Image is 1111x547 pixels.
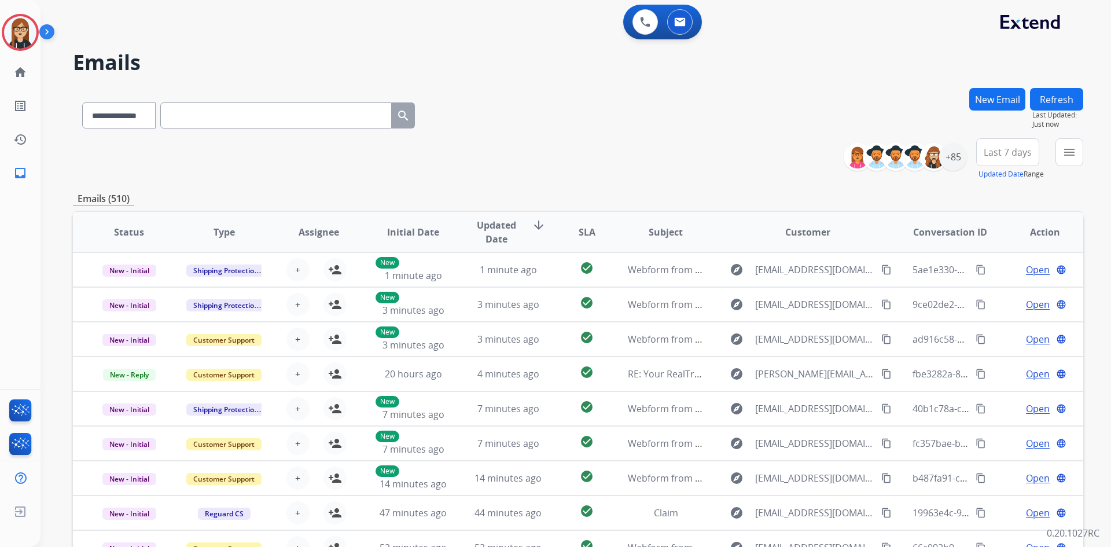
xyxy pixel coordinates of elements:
span: Status [114,225,144,239]
mat-icon: explore [730,367,744,381]
button: + [286,362,310,386]
span: 9ce02de2-87ee-448e-8389-f739fb41e0fb [913,298,1085,311]
span: + [295,367,300,381]
mat-icon: content_copy [976,334,986,344]
span: Just now [1032,120,1083,129]
span: 3 minutes ago [382,304,444,317]
mat-icon: search [396,109,410,123]
mat-icon: language [1056,473,1066,483]
span: ad916c58-444e-49c2-9c5e-855e8673f284 [913,333,1087,346]
mat-icon: content_copy [881,473,892,483]
mat-icon: person_add [328,506,342,520]
span: New - Initial [102,265,156,277]
button: + [286,258,310,281]
mat-icon: menu [1062,145,1076,159]
span: [EMAIL_ADDRESS][DOMAIN_NAME] [755,332,874,346]
p: Emails (510) [73,192,134,206]
mat-icon: check_circle [580,400,594,414]
span: New - Reply [103,369,156,381]
mat-icon: check_circle [580,365,594,379]
mat-icon: check_circle [580,469,594,483]
mat-icon: explore [730,332,744,346]
span: Subject [649,225,683,239]
span: Open [1026,471,1050,485]
span: Last 7 days [984,150,1032,155]
span: [EMAIL_ADDRESS][DOMAIN_NAME] [755,298,874,311]
mat-icon: content_copy [881,299,892,310]
span: Webform from [EMAIL_ADDRESS][DOMAIN_NAME] on [DATE] [628,472,890,484]
mat-icon: check_circle [580,504,594,518]
button: + [286,293,310,316]
mat-icon: person_add [328,471,342,485]
span: Webform from [EMAIL_ADDRESS][DOMAIN_NAME] on [DATE] [628,333,890,346]
img: avatar [4,16,36,49]
span: Open [1026,402,1050,416]
span: fc357bae-bfb5-4079-917b-94e2486d6050 [913,437,1088,450]
mat-icon: check_circle [580,435,594,449]
mat-icon: home [13,65,27,79]
span: 19963e4c-95ff-4f5b-869b-372a4d4b1b85 [913,506,1087,519]
span: [PERSON_NAME][EMAIL_ADDRESS][DOMAIN_NAME] [755,367,874,381]
span: New - Initial [102,438,156,450]
span: [EMAIL_ADDRESS][DOMAIN_NAME] [755,506,874,520]
mat-icon: language [1056,265,1066,275]
div: +85 [939,143,967,171]
span: New - Initial [102,473,156,485]
span: Open [1026,436,1050,450]
span: Customer Support [186,473,262,485]
span: 40b1c78a-ccf9-4e6a-89f3-aa2fcdd1dd74 [913,402,1084,415]
span: Shipping Protection [186,403,266,416]
mat-icon: content_copy [881,508,892,518]
span: Webform from [EMAIL_ADDRESS][DOMAIN_NAME] on [DATE] [628,263,890,276]
span: New - Initial [102,403,156,416]
p: New [376,292,399,303]
mat-icon: person_add [328,332,342,346]
mat-icon: language [1056,508,1066,518]
button: + [286,467,310,490]
mat-icon: check_circle [580,261,594,275]
span: + [295,298,300,311]
span: Open [1026,263,1050,277]
mat-icon: check_circle [580,296,594,310]
mat-icon: content_copy [881,265,892,275]
span: [EMAIL_ADDRESS][DOMAIN_NAME] [755,402,874,416]
mat-icon: content_copy [976,473,986,483]
span: Initial Date [387,225,439,239]
p: 0.20.1027RC [1047,526,1099,540]
span: Customer Support [186,334,262,346]
span: fbe3282a-8836-4b7a-ab69-135e5cd04716 [913,368,1090,380]
span: New - Initial [102,299,156,311]
span: Customer Support [186,369,262,381]
button: + [286,501,310,524]
button: Last 7 days [976,138,1039,166]
mat-icon: content_copy [976,265,986,275]
mat-icon: arrow_downward [532,218,546,232]
p: New [376,465,399,477]
mat-icon: content_copy [976,299,986,310]
span: 5ae1e330-4e00-4eb4-92d3-7c3446cd0e5b [913,263,1092,276]
p: New [376,257,399,269]
mat-icon: person_add [328,436,342,450]
mat-icon: language [1056,438,1066,449]
mat-icon: check_circle [580,331,594,344]
mat-icon: explore [730,436,744,450]
h2: Emails [73,51,1083,74]
button: + [286,432,310,455]
span: 3 minutes ago [382,339,444,351]
button: Updated Date [978,170,1024,179]
p: New [376,396,399,408]
span: Webform from [EMAIL_ADDRESS][DOMAIN_NAME] on [DATE] [628,402,890,415]
span: 20 hours ago [385,368,442,380]
span: Open [1026,332,1050,346]
mat-icon: history [13,133,27,146]
span: + [295,436,300,450]
mat-icon: person_add [328,298,342,311]
mat-icon: explore [730,263,744,277]
mat-icon: language [1056,403,1066,414]
mat-icon: inbox [13,166,27,180]
mat-icon: language [1056,334,1066,344]
span: 4 minutes ago [477,368,539,380]
mat-icon: language [1056,299,1066,310]
mat-icon: content_copy [881,403,892,414]
span: 44 minutes ago [474,506,542,519]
